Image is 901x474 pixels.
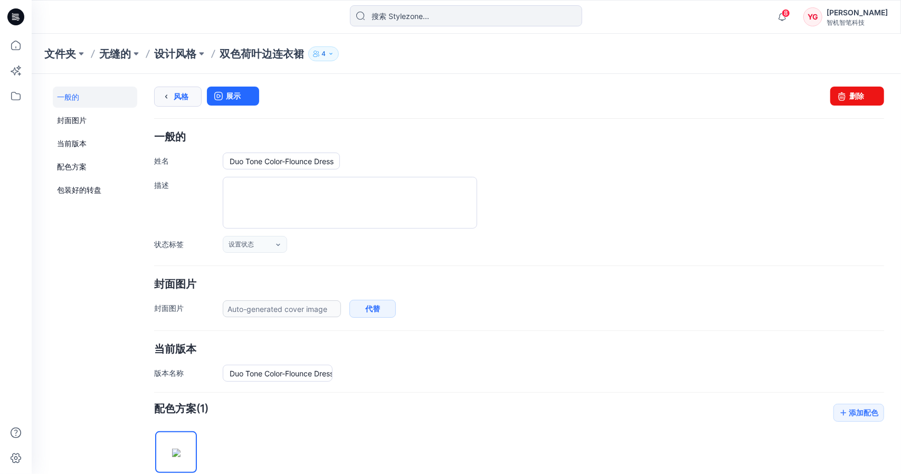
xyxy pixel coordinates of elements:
[44,46,76,61] a: 文件夹
[140,375,149,383] img: eyJhbGciOiJIUzI1NiIsImtpZCI6IjAiLCJzbHQiOiJzZXMiLCJ0eXAiOiJKV1QifQ.eyJkYXRhIjp7InR5cGUiOiJzdG9yYW...
[321,50,326,58] font: 4
[122,204,165,216] font: 封面图片
[220,48,304,60] font: 双色荷叶边连衣裙
[122,295,152,304] font: 版本名称
[32,74,901,474] iframe: 编辑风格
[122,107,137,116] font: 描述
[817,334,847,343] font: 添加配色
[99,46,131,61] a: 无缝的
[122,166,152,175] font: 状态标签
[191,162,255,179] a: 设置状态
[99,48,131,60] font: 无缝的
[334,230,348,239] font: 代替
[350,5,582,26] input: 搜索 Stylezone...
[122,82,137,91] font: 姓名
[802,330,852,348] a: 添加配色
[165,328,177,341] font: (1)
[122,328,165,341] font: 配色方案
[197,166,222,174] font: 设置状态
[122,230,152,239] font: 封面图片
[784,9,788,17] font: 8
[154,46,196,61] a: 设计风格
[827,18,865,26] font: 智机智笔科技
[308,46,339,61] button: 4
[808,12,818,21] font: YG
[318,226,364,244] a: 代替
[44,48,76,60] font: 文件夹
[827,8,888,17] font: [PERSON_NAME]
[154,48,196,60] font: 设计风格
[122,269,165,281] font: 当前版本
